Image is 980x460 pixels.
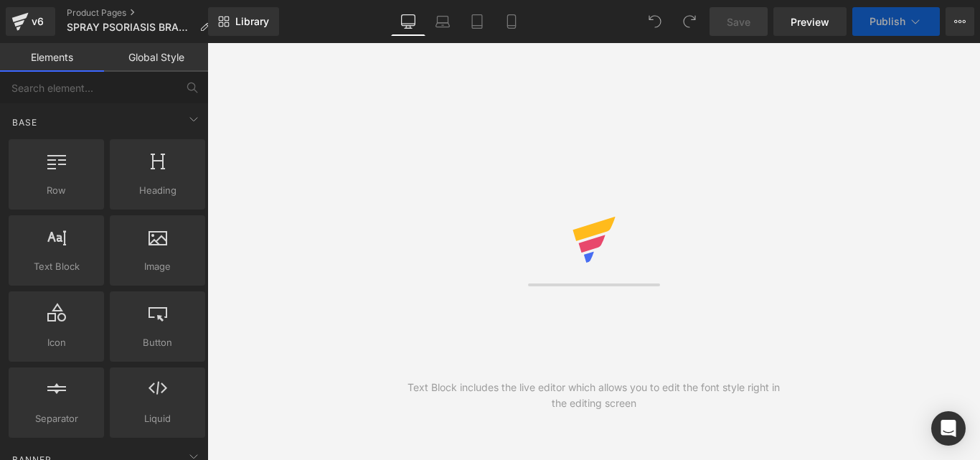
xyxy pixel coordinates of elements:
[460,7,494,36] a: Tablet
[400,380,787,411] div: Text Block includes the live editor which allows you to edit the font style right in the editing ...
[13,259,100,274] span: Text Block
[931,411,966,446] div: Open Intercom Messenger
[104,43,208,72] a: Global Style
[791,14,829,29] span: Preview
[6,7,55,36] a: v6
[773,7,847,36] a: Preview
[114,259,201,274] span: Image
[13,411,100,426] span: Separator
[425,7,460,36] a: Laptop
[870,16,905,27] span: Publish
[29,12,47,31] div: v6
[208,7,279,36] a: New Library
[235,15,269,28] span: Library
[13,335,100,350] span: Icon
[13,183,100,198] span: Row
[675,7,704,36] button: Redo
[852,7,940,36] button: Publish
[727,14,750,29] span: Save
[114,411,201,426] span: Liquid
[494,7,529,36] a: Mobile
[11,116,39,129] span: Base
[391,7,425,36] a: Desktop
[641,7,669,36] button: Undo
[67,22,194,33] span: SPRAY PSORIASIS BRAZOS
[67,7,221,19] a: Product Pages
[114,183,201,198] span: Heading
[114,335,201,350] span: Button
[946,7,974,36] button: More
